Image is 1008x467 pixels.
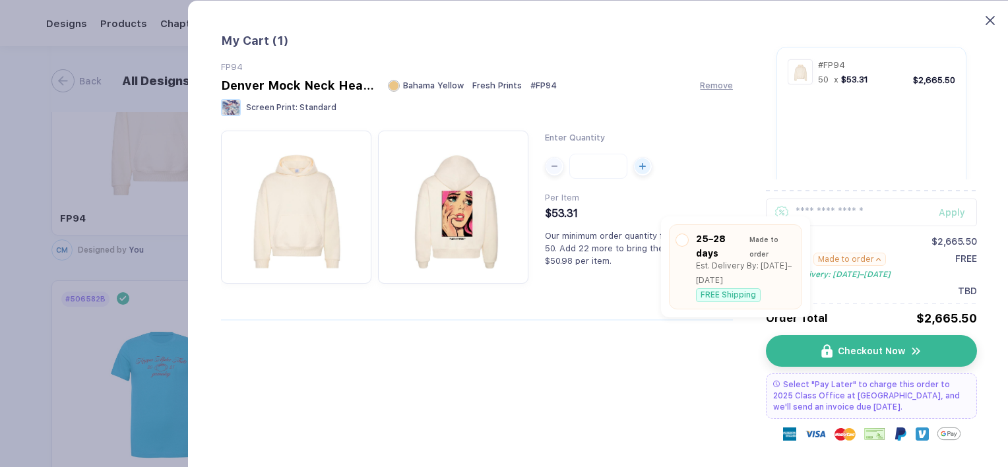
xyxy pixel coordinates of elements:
div: Select "Pay Later" to charge this order to 2025 Class Office at [GEOGRAPHIC_DATA], and we'll send... [766,373,976,419]
button: Remove [700,80,733,90]
img: 1758124205646ysbbw_nt_front.png [228,137,365,274]
span: Enter Quantity [545,133,605,142]
div: 25–28 days [696,232,745,261]
button: Made to order [813,253,886,266]
img: express [783,427,796,441]
img: 1758124205646ysbbw_nt_front.png [790,62,810,82]
div: Made to order [749,232,794,261]
button: Apply [922,199,977,226]
img: Paypal [894,427,907,441]
div: FP94 [221,62,734,72]
span: Our minimum order quantity for this product is 50. Add 22 more to bring the price down to $50.98 ... [545,231,733,266]
div: Denver Mock Neck Heavyweight Sweatshirt [221,78,379,92]
div: My Cart ( 1 ) [221,34,734,49]
span: Bahama Yellow [403,80,464,90]
span: TBD [958,286,977,296]
img: 1758124205646itpsy_nt_back.png [385,137,522,274]
div: FREE Shipping [696,288,761,302]
img: master-card [835,423,856,445]
img: visa [805,423,826,445]
span: Screen Print : [246,103,298,112]
div: 25–28 days Made to orderEst. Delivery By: [DATE]–[DATE]FREE Shipping [676,232,794,302]
span: $53.31 [841,75,868,84]
div: Est. Delivery By: [DATE]–[DATE] [696,259,795,288]
span: # FP94 [818,60,845,70]
img: cheque [864,427,885,441]
img: Venmo [916,427,929,441]
span: FREE [955,253,977,279]
span: x [834,75,838,84]
div: Apply [939,207,977,218]
img: Screen Print [221,99,241,116]
div: $2,665.50 [913,75,955,85]
span: Order Total [766,312,828,325]
div: $2,665.50 [931,236,977,247]
span: $53.31 [545,207,578,220]
span: Per Item [545,193,579,202]
span: Est. Delivery: [DATE]–[DATE] [780,270,891,279]
img: pay later [773,381,780,387]
button: iconCheckout Nowicon [766,335,976,367]
span: Fresh Prints [472,80,522,90]
div: $2,665.50 [916,311,977,325]
span: Checkout Now [838,346,905,356]
span: Standard [299,103,336,112]
span: 50 [818,75,829,84]
img: Google Pay [937,422,961,445]
img: icon [910,345,922,358]
img: icon [821,344,833,358]
span: # FP94 [530,80,557,90]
